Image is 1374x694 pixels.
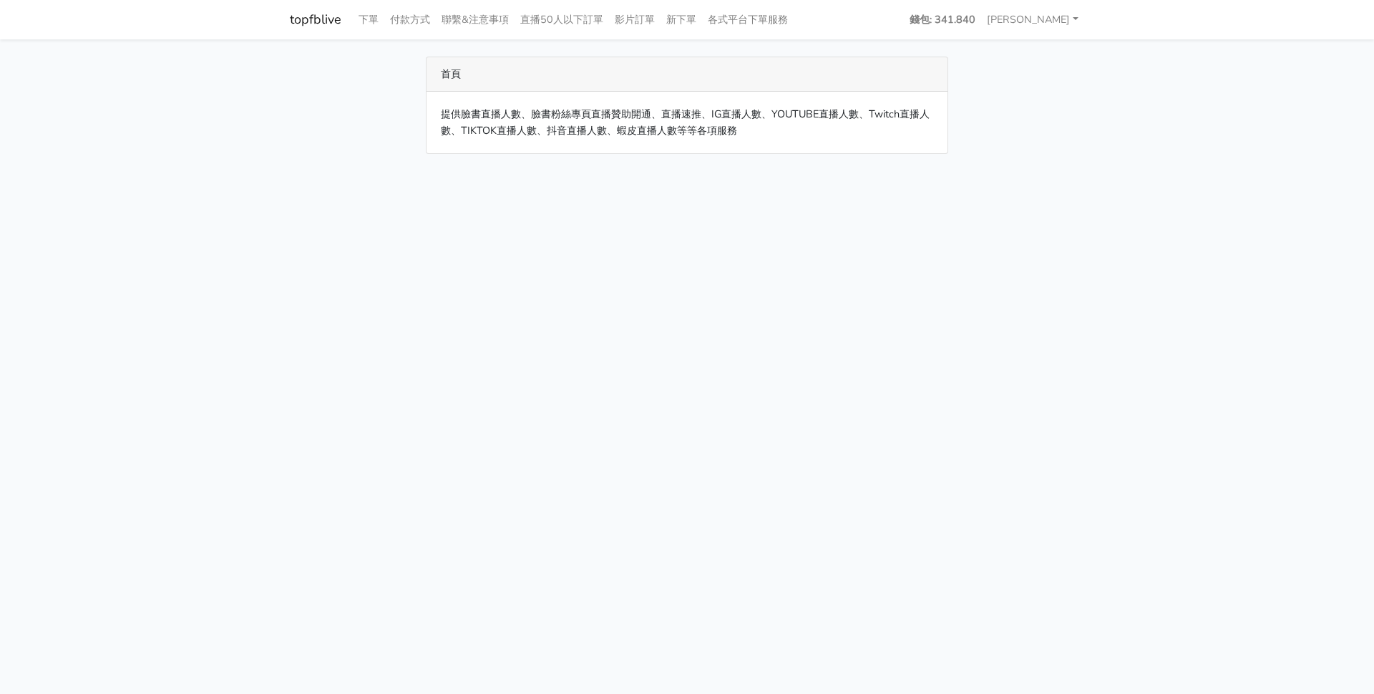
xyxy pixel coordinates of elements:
div: 提供臉書直播人數、臉書粉絲專頁直播贊助開通、直播速推、IG直播人數、YOUTUBE直播人數、Twitch直播人數、TIKTOK直播人數、抖音直播人數、蝦皮直播人數等等各項服務 [427,92,947,153]
div: 首頁 [427,57,947,92]
a: 直播50人以下訂單 [515,6,609,34]
strong: 錢包: 341.840 [910,12,975,26]
a: [PERSON_NAME] [981,6,1084,34]
a: 聯繫&注意事項 [436,6,515,34]
a: 影片訂單 [609,6,661,34]
a: 下單 [353,6,384,34]
a: 新下單 [661,6,702,34]
a: 各式平台下單服務 [702,6,794,34]
a: 付款方式 [384,6,436,34]
a: topfblive [290,6,341,34]
a: 錢包: 341.840 [904,6,981,34]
